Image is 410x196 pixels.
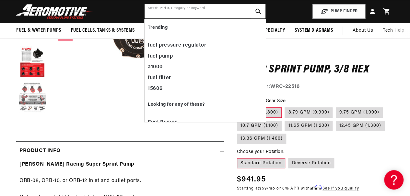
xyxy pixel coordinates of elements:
summary: Tech Help [378,23,409,38]
div: a1000 [148,62,262,73]
button: Load image 5 in gallery view [16,82,49,114]
button: PUMP FINDER [312,4,365,19]
span: System Diagrams [295,27,333,34]
span: Fuel Cells, Tanks & Systems [71,27,135,34]
span: Fuel Pumps [148,118,177,127]
summary: Fuel & Water Pumps [11,23,66,38]
label: 8.79 GPM (0.900) [285,107,333,118]
legend: Choose your Rotation: [237,148,285,155]
b: Trending [148,25,168,30]
summary: Fuel Regulators [139,23,187,38]
span: $59 [259,187,267,191]
span: About Us [353,28,373,33]
label: 9.75 GPM (1.000) [336,107,383,118]
button: search button [251,4,265,18]
span: Affirm [310,185,321,190]
input: Search by Part Number, Category or Keyword [145,4,265,18]
strong: [PERSON_NAME] Racing Super Sprint Pump [19,162,135,167]
span: $941.95 [237,174,266,186]
summary: Product Info [16,142,224,160]
a: About Us [348,23,378,38]
div: 15606 [148,83,262,94]
summary: System Diagrams [290,23,338,38]
label: Reverse Rotation [288,158,334,169]
div: fuel pressure regulator [148,40,262,51]
span: Fuel & Water Pumps [16,27,61,34]
h1: Super Sprint Pump, 3/8 Hex [237,65,394,75]
label: 10.7 GPM (1.100) [237,121,282,131]
strong: WRC-22516 [270,84,299,90]
label: 11.65 GPM (1.200) [285,121,333,131]
label: 12.45 GPM (1.300) [336,121,385,131]
h2: Product Info [19,147,60,155]
span: Tech Help [383,27,404,34]
b: Looking for any of these? [148,102,205,107]
div: fuel pump [148,51,262,62]
img: Aeromotive [14,4,95,19]
div: Part Number: [237,83,394,92]
div: fuel filter [148,73,262,84]
summary: Fuel Cells, Tanks & Systems [66,23,139,38]
label: Standard Rotation [237,158,285,169]
a: See if you qualify - Learn more about Affirm Financing (opens in modal) [322,187,359,191]
label: 13.36 GPM (1.400) [237,134,286,144]
button: Load image 4 in gallery view [16,46,49,78]
p: Starting at /mo or 0% APR with . [237,186,359,192]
